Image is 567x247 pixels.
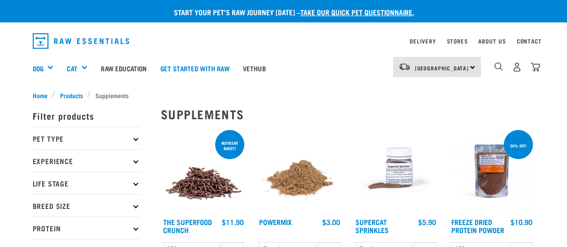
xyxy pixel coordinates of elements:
a: Home [33,91,52,100]
a: The Superfood Crunch [163,220,212,232]
img: Raw Essentials Logo [33,33,130,49]
div: $3.00 [322,218,340,226]
div: $5.90 [418,218,436,226]
img: 1311 Superfood Crunch 01 [161,128,247,214]
nav: breadcrumbs [33,91,535,100]
div: 30% off! [506,139,531,152]
a: Contact [517,39,542,43]
img: Plastic Container of SuperCat Sprinkles With Product Shown Outside Of The Bottle [353,128,439,214]
div: nutrient boost! [215,136,244,155]
a: take our quick pet questionnaire. [300,10,414,14]
img: FD Protein Powder [449,128,535,214]
p: Protein [33,217,140,239]
div: $10.90 [511,218,532,226]
img: home-icon-1@2x.png [494,62,503,71]
img: Pile Of PowerMix For Pets [257,128,342,214]
a: Delivery [410,39,436,43]
a: Raw Education [94,50,153,86]
p: Experience [33,149,140,172]
p: Life Stage [33,172,140,194]
a: Powermix [259,220,292,224]
a: About Us [478,39,506,43]
p: Breed Size [33,194,140,217]
a: Stores [447,39,468,43]
nav: dropdown navigation [26,30,542,52]
a: Supercat Sprinkles [355,220,389,232]
span: Products [60,91,83,100]
a: Products [55,91,87,100]
p: Filter products [33,104,140,127]
a: Vethub [236,50,273,86]
a: Dog [33,63,43,74]
div: $11.90 [222,218,244,226]
img: home-icon@2x.png [531,62,540,72]
a: Freeze Dried Protein Powder [451,220,504,232]
a: Get started with Raw [154,50,236,86]
img: user.png [512,62,522,72]
h2: Supplements [161,107,535,121]
p: Pet Type [33,127,140,149]
a: Cat [67,63,77,74]
img: van-moving.png [398,63,411,71]
span: [GEOGRAPHIC_DATA] [415,66,469,69]
span: Home [33,91,48,100]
